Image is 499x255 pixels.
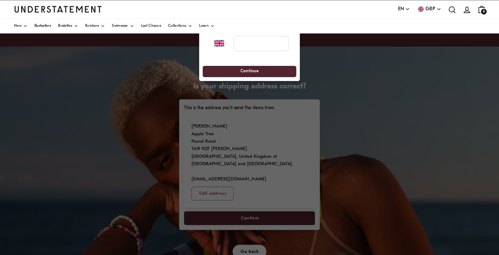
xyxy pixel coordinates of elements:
button: Continue [203,66,296,77]
span: GBP [425,5,435,13]
span: 6 [481,9,487,14]
span: Last Chance [141,24,161,28]
span: Learn [199,24,209,28]
a: Learn [199,19,215,33]
span: Collections [168,24,186,28]
span: Continue [240,66,259,77]
button: EN [398,5,410,13]
a: Understatement Homepage [14,6,102,12]
a: New [14,19,27,33]
a: Bralettes [58,19,78,33]
span: EN [398,5,404,13]
a: Bestsellers [34,19,51,33]
span: Bestsellers [34,24,51,28]
a: 6 [474,2,489,17]
a: Last Chance [141,19,161,33]
span: Knickers [85,24,99,28]
a: Knickers [85,19,105,33]
span: Bralettes [58,24,72,28]
span: Swimwear [112,24,128,28]
a: Collections [168,19,192,33]
span: New [14,24,21,28]
button: GBP [417,5,441,13]
a: Swimwear [112,19,134,33]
